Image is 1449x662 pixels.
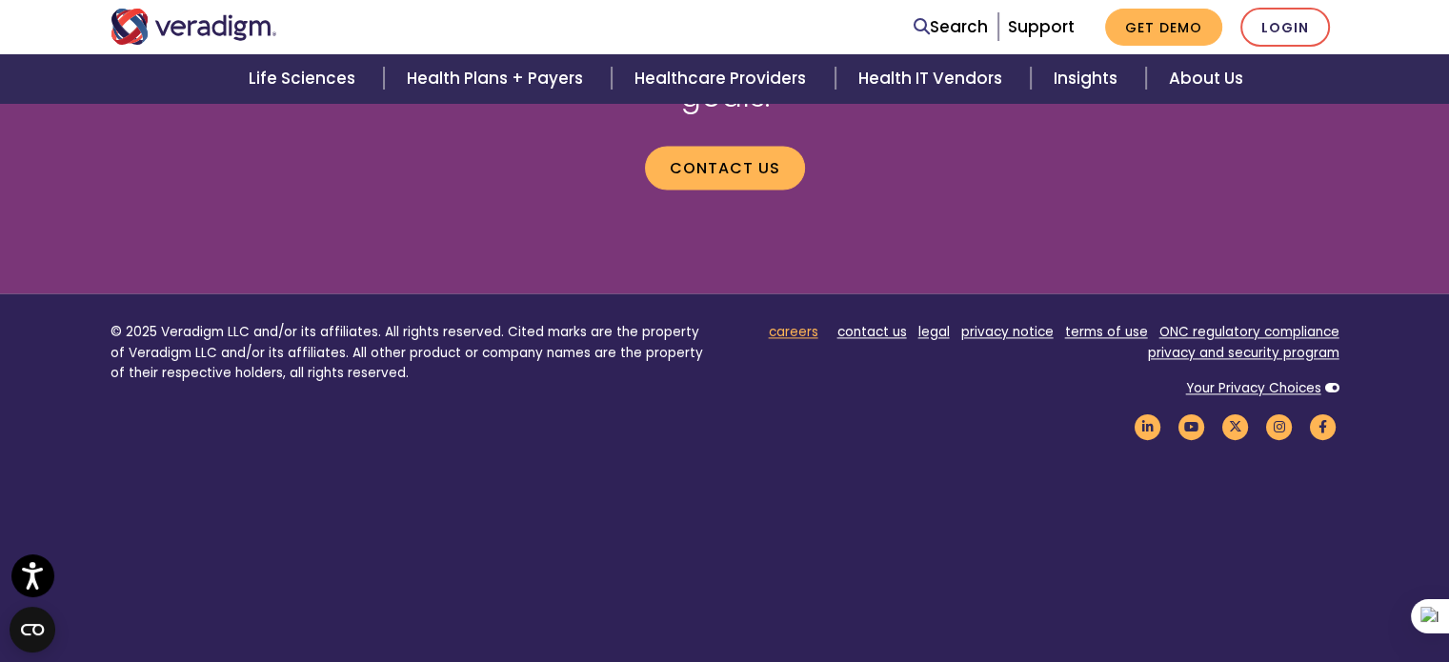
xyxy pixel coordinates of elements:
[1031,54,1146,103] a: Insights
[1240,8,1330,47] a: Login
[769,323,818,341] a: careers
[1065,323,1148,341] a: terms of use
[1263,417,1296,435] a: Veradigm Instagram Link
[111,322,711,384] p: © 2025 Veradigm LLC and/or its affiliates. All rights reserved. Cited marks are the property of V...
[835,54,1031,103] a: Health IT Vendors
[1146,54,1266,103] a: About Us
[384,54,612,103] a: Health Plans + Payers
[645,146,805,190] a: Contact us
[1105,9,1222,46] a: Get Demo
[10,607,55,652] button: Open CMP widget
[1008,15,1075,38] a: Support
[1186,379,1321,397] a: Your Privacy Choices
[1148,344,1339,362] a: privacy and security program
[320,5,1130,114] h2: Speak with a Veradigm Account Executive or request a demo of how we can help you meet your goals.
[961,323,1054,341] a: privacy notice
[1132,417,1164,435] a: Veradigm LinkedIn Link
[111,9,277,45] img: Veradigm logo
[914,14,988,40] a: Search
[837,323,907,341] a: contact us
[918,323,950,341] a: legal
[226,54,384,103] a: Life Sciences
[1307,417,1339,435] a: Veradigm Facebook Link
[612,54,835,103] a: Healthcare Providers
[1219,417,1252,435] a: Veradigm Twitter Link
[1159,323,1339,341] a: ONC regulatory compliance
[1176,417,1208,435] a: Veradigm YouTube Link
